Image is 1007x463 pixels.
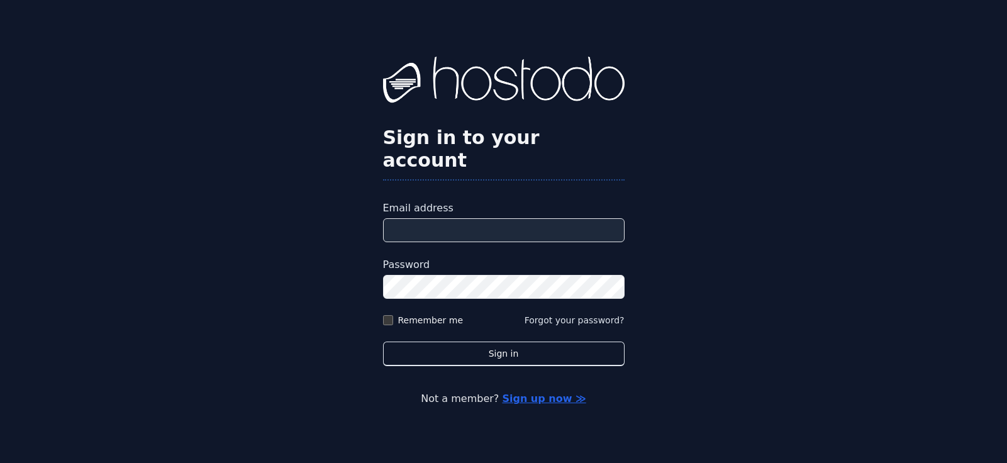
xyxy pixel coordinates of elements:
p: Not a member? [60,391,947,406]
h2: Sign in to your account [383,126,625,172]
label: Email address [383,201,625,216]
button: Sign in [383,342,625,366]
button: Forgot your password? [525,314,625,326]
img: Hostodo [383,57,625,107]
label: Remember me [398,314,464,326]
label: Password [383,257,625,272]
a: Sign up now ≫ [502,393,586,404]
